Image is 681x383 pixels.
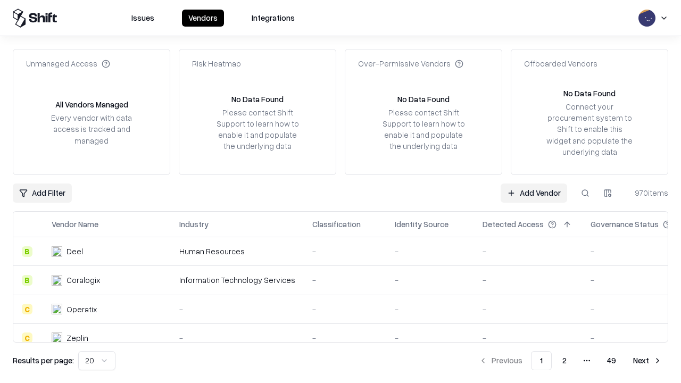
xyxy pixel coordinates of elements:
div: Zeplin [67,332,88,344]
div: Coralogix [67,274,100,286]
button: 49 [599,351,625,370]
div: Vendor Name [52,219,98,230]
div: Please contact Shift Support to learn how to enable it and populate the underlying data [379,107,468,152]
button: Add Filter [13,184,72,203]
div: Detected Access [483,219,544,230]
div: Governance Status [591,219,659,230]
div: Identity Source [395,219,449,230]
div: - [483,304,574,315]
div: - [395,304,466,315]
div: - [179,304,295,315]
div: Information Technology Services [179,274,295,286]
div: 970 items [626,187,668,198]
button: Next [627,351,668,370]
div: B [22,246,32,257]
div: Offboarded Vendors [524,58,597,69]
div: No Data Found [397,94,450,105]
div: - [312,304,378,315]
div: Operatix [67,304,97,315]
div: Deel [67,246,83,257]
div: No Data Found [231,94,284,105]
div: Unmanaged Access [26,58,110,69]
div: - [395,332,466,344]
img: Deel [52,246,62,257]
p: Results per page: [13,355,74,366]
nav: pagination [472,351,668,370]
button: Integrations [245,10,301,27]
div: Industry [179,219,209,230]
div: Human Resources [179,246,295,257]
div: Please contact Shift Support to learn how to enable it and populate the underlying data [213,107,302,152]
div: Over-Permissive Vendors [358,58,463,69]
div: All Vendors Managed [55,99,128,110]
div: No Data Found [563,88,616,99]
div: - [483,246,574,257]
div: Connect your procurement system to Shift to enable this widget and populate the underlying data [545,101,634,157]
a: Add Vendor [501,184,567,203]
div: B [22,275,32,286]
div: Risk Heatmap [192,58,241,69]
div: Classification [312,219,361,230]
div: - [179,332,295,344]
img: Coralogix [52,275,62,286]
img: Operatix [52,304,62,314]
button: Vendors [182,10,224,27]
button: 1 [531,351,552,370]
div: - [312,274,378,286]
div: - [395,274,466,286]
div: - [312,332,378,344]
button: 2 [554,351,575,370]
div: - [395,246,466,257]
div: - [483,274,574,286]
div: - [483,332,574,344]
div: C [22,332,32,343]
img: Zeplin [52,332,62,343]
div: - [312,246,378,257]
div: C [22,304,32,314]
div: Every vendor with data access is tracked and managed [47,112,136,146]
button: Issues [125,10,161,27]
